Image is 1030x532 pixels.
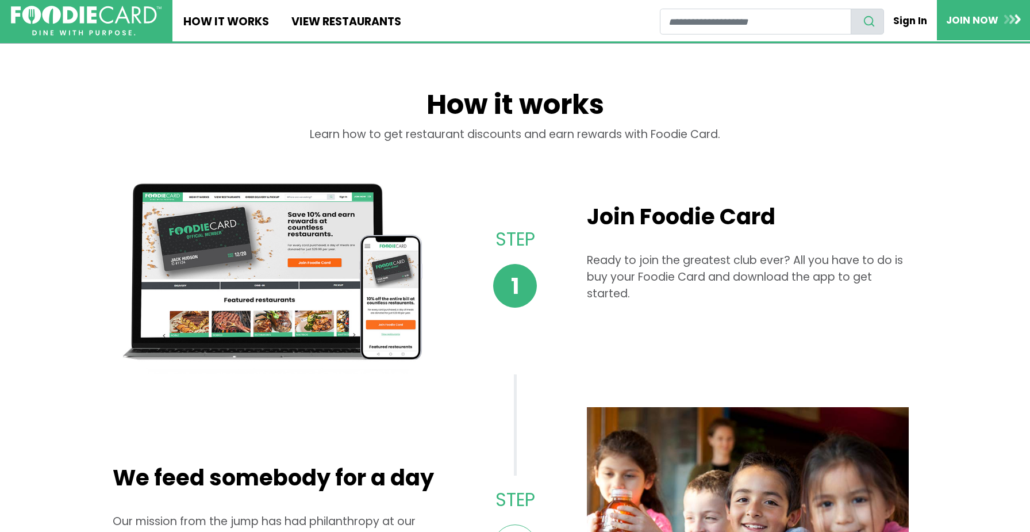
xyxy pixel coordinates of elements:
div: Learn how to get restaurant discounts and earn rewards with Foodie Card. [113,127,917,160]
button: search [851,9,884,35]
h1: How it works [113,88,917,127]
span: 1 [493,264,537,308]
h2: We feed somebody for a day [113,465,435,491]
p: Step [475,226,556,253]
h2: Join Foodie Card [587,204,909,230]
input: restaurant search [660,9,851,35]
p: Ready to join the greatest club ever? All you have to do is buy your Foodie Card and download the... [587,252,909,302]
a: Sign In [884,8,937,33]
img: FoodieCard; Eat, Drink, Save, Donate [11,6,162,36]
p: Step [475,487,556,514]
